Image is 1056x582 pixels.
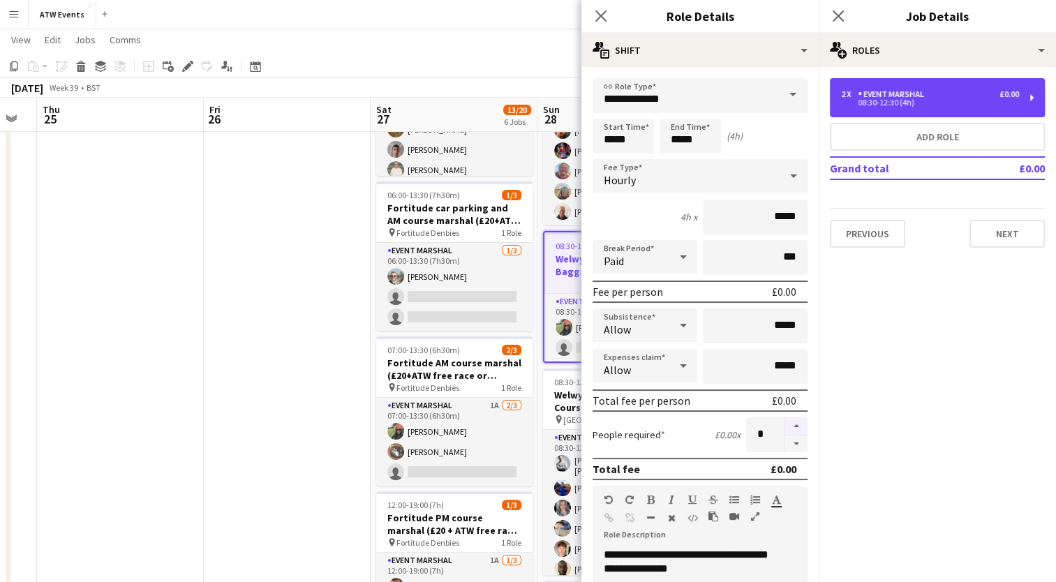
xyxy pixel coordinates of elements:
span: Comms [110,33,141,46]
div: Shift [581,33,819,67]
h3: Fortitude car parking and AM course marshal (£20+ATW free race or Hourly) [376,202,533,227]
button: Insert video [729,511,739,522]
div: 4h x [681,211,697,223]
app-card-role: Event Marshal5/507:45-12:30 (4h45m)[PERSON_NAME][PERSON_NAME][PERSON_NAME][PERSON_NAME][PERSON_NAME] [543,97,699,225]
app-card-role: Event Marshal1/306:00-13:30 (7h30m)[PERSON_NAME] [376,243,533,331]
div: 2 x [841,89,858,99]
span: 1/3 [502,190,521,200]
span: [GEOGRAPHIC_DATA] [563,415,640,425]
a: Jobs [69,31,101,49]
div: £0.00 [772,285,796,299]
h3: Role Details [581,7,819,25]
button: Decrease [785,435,808,453]
div: £0.00 [999,89,1019,99]
app-job-card: 08:30-12:30 (4h)23/42Welwyn Half Marathon & 10k Course marshals - hourly rate £12.21 per hour (ov... [543,368,699,575]
span: Sun [543,103,560,116]
button: Ordered List [750,494,760,505]
span: Fri [209,103,221,116]
span: Fortitude Denbies [396,382,459,393]
button: Clear Formatting [667,512,676,523]
span: 26 [207,111,221,127]
h3: Fortitude AM course marshal (£20+ATW free race or Hourly) [376,357,533,382]
span: 1 Role [501,382,521,393]
a: View [6,31,36,49]
h3: Fortitude PM course marshal (£20 + ATW free race or Hourly) [376,512,533,537]
span: Week 39 [46,82,81,93]
span: Hourly [604,173,636,187]
span: Allow [604,363,631,377]
h3: Job Details [819,7,1056,25]
div: 08:30-12:30 (4h) [841,99,1019,106]
div: Total fee per person [593,394,690,408]
button: Previous [830,220,905,248]
a: Comms [104,31,147,49]
button: Add role [830,123,1045,151]
span: 12:00-19:00 (7h) [387,500,444,510]
button: Bold [646,494,655,505]
span: 28 [541,111,560,127]
span: View [11,33,31,46]
span: 25 [40,111,60,127]
span: 08:30-12:30 (4h) [554,377,611,387]
button: Underline [687,494,697,505]
button: Horizontal Line [646,512,655,523]
div: £0.00 [771,462,796,476]
app-job-card: 08:30-12:30 (4h)1/2Welwyn Half Marathon & 10k Baggage marshal £20 ATW credits per hour1 RoleEvent... [543,231,699,363]
div: £0.00 x [715,428,741,441]
button: Undo [604,494,613,505]
div: [DATE] [11,81,43,95]
td: Grand total [830,157,979,179]
button: Italic [667,494,676,505]
span: 06:00-13:30 (7h30m) [387,190,460,200]
button: Paste as plain text [708,511,718,522]
h3: Welwyn Half Marathon & 10k Course marshals - hourly rate £12.21 per hour (over 21's) [543,389,699,414]
div: BST [87,82,101,93]
app-job-card: 06:00-13:30 (7h30m)1/3Fortitude car parking and AM course marshal (£20+ATW free race or Hourly) F... [376,181,533,331]
div: Event Marshal [858,89,930,99]
button: Text Color [771,494,781,505]
label: People required [593,428,665,441]
span: 08:30-12:30 (4h) [556,241,612,251]
span: 1 Role [501,537,521,548]
span: Edit [45,33,61,46]
span: Paid [604,254,624,268]
span: 1 Role [501,227,521,238]
button: ATW Events [29,1,96,28]
span: Sat [376,103,392,116]
app-job-card: 07:00-13:30 (6h30m)2/3Fortitude AM course marshal (£20+ATW free race or Hourly) Fortitude Denbies... [376,336,533,486]
span: Jobs [75,33,96,46]
span: 2/3 [502,345,521,355]
span: 27 [374,111,392,127]
span: 1/3 [502,500,521,510]
div: Roles [819,33,1056,67]
span: Allow [604,322,631,336]
div: Total fee [593,462,640,476]
button: Unordered List [729,494,739,505]
app-card-role: Event Marshal1A2/307:00-13:30 (6h30m)[PERSON_NAME][PERSON_NAME] [376,398,533,486]
div: (4h) [727,130,743,142]
button: Redo [625,494,634,505]
span: Fortitude Denbies [396,227,459,238]
div: £0.00 [772,394,796,408]
button: Next [969,220,1045,248]
span: Fortitude Denbies [396,537,459,548]
button: HTML Code [687,512,697,523]
span: 07:00-13:30 (6h30m) [387,345,460,355]
span: Thu [43,103,60,116]
a: Edit [39,31,66,49]
div: 6 Jobs [504,117,530,127]
div: Fee per person [593,285,663,299]
td: £0.00 [979,157,1045,179]
h3: Welwyn Half Marathon & 10k Baggage marshal £20 ATW credits per hour [544,253,698,278]
app-card-role: Event Marshal4A1/208:30-12:30 (4h)[PERSON_NAME] [544,294,698,361]
button: Increase [785,417,808,435]
button: Strikethrough [708,494,718,505]
span: 13/20 [503,105,531,115]
button: Fullscreen [750,511,760,522]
